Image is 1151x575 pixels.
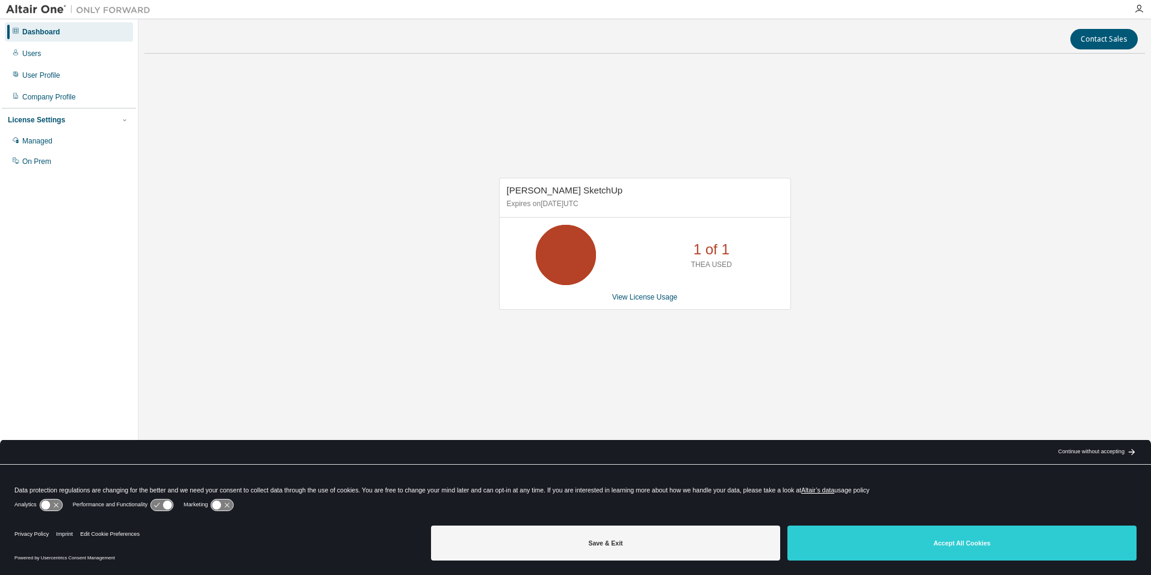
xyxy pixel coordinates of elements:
[6,4,157,16] img: Altair One
[507,185,623,195] span: [PERSON_NAME] SketchUp
[612,293,678,301] a: View License Usage
[22,71,60,80] div: User Profile
[8,115,65,125] div: License Settings
[22,27,60,37] div: Dashboard
[22,92,76,102] div: Company Profile
[507,199,780,209] p: Expires on [DATE] UTC
[22,136,52,146] div: Managed
[693,239,730,260] p: 1 of 1
[1070,29,1138,49] button: Contact Sales
[22,157,51,166] div: On Prem
[691,260,732,270] p: THEA USED
[22,49,41,58] div: Users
